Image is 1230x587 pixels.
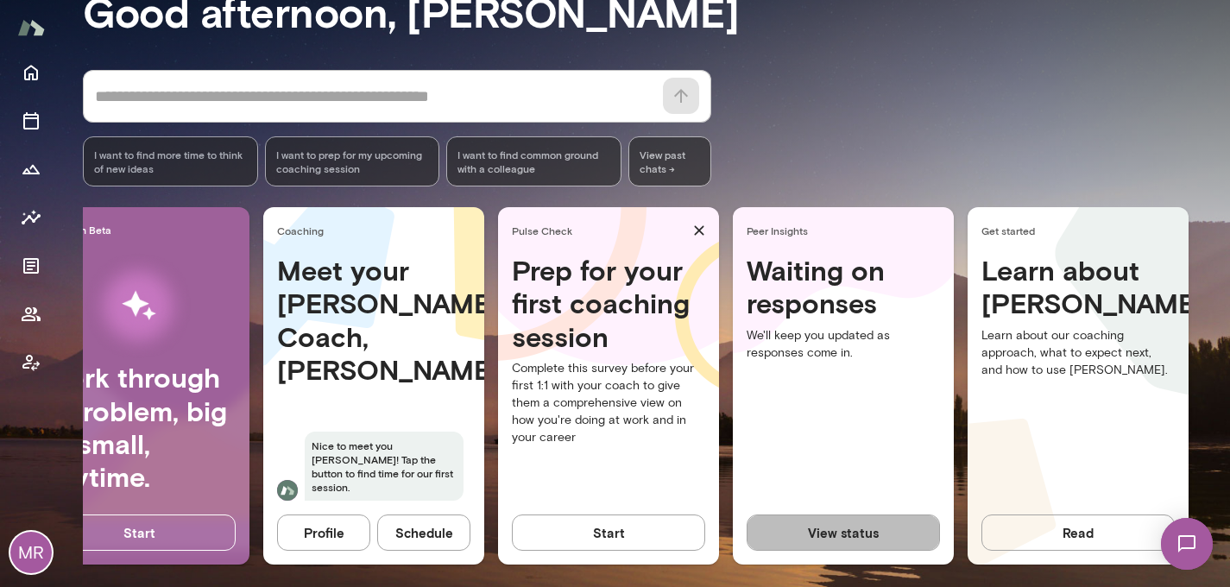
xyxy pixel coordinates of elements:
img: AI Workflows [62,251,216,361]
img: Angela Byers Byers [277,480,298,501]
h4: Work through a problem, big or small, anytime. [42,361,236,494]
span: AI Coach Beta [42,223,243,237]
button: Profile [277,514,370,551]
span: I want to find more time to think of new ideas [94,148,247,175]
button: Coach app [14,345,48,380]
div: MR [10,532,52,573]
button: Schedule [377,514,470,551]
span: Pulse Check [512,224,686,237]
div: I want to prep for my upcoming coaching session [265,136,440,186]
button: Growth Plan [14,152,48,186]
span: Get started [981,224,1182,237]
button: Start [512,514,705,551]
h4: Learn about [PERSON_NAME] [981,254,1175,320]
img: Mento [17,11,45,44]
span: I want to prep for my upcoming coaching session [276,148,429,175]
button: Documents [14,249,48,283]
button: Insights [14,200,48,235]
button: Home [14,55,48,90]
div: I want to find more time to think of new ideas [83,136,258,186]
span: View past chats -> [628,136,711,186]
span: Nice to meet you [PERSON_NAME]! Tap the button to find time for our first session. [305,432,464,501]
button: Read [981,514,1175,551]
p: Learn about our coaching approach, what to expect next, and how to use [PERSON_NAME]. [981,327,1175,379]
div: I want to find common ground with a colleague [446,136,621,186]
h4: Prep for your first coaching session [512,254,705,353]
h4: Waiting on responses [747,254,940,320]
button: Sessions [14,104,48,138]
span: Peer Insights [747,224,947,237]
button: View status [747,514,940,551]
p: We'll keep you updated as responses come in. [747,327,940,362]
p: Complete this survey before your first 1:1 with your coach to give them a comprehensive view on h... [512,360,705,446]
span: I want to find common ground with a colleague [457,148,610,175]
button: Start [42,514,236,551]
h4: Meet your [PERSON_NAME] Coach, [PERSON_NAME] [277,254,470,387]
button: Members [14,297,48,331]
span: Coaching [277,224,477,237]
